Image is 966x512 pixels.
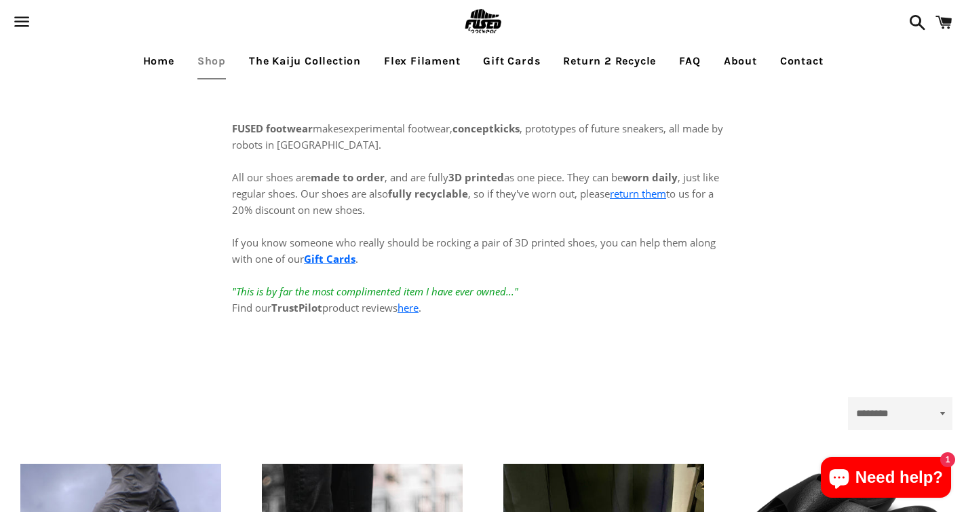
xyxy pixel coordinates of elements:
[239,44,371,78] a: The Kaiju Collection
[817,457,955,501] inbox-online-store-chat: Shopify online store chat
[388,187,468,200] strong: fully recyclable
[232,122,313,135] strong: FUSED footwear
[610,187,666,200] a: return them
[669,44,710,78] a: FAQ
[271,301,322,314] strong: TrustPilot
[232,153,734,316] p: All our shoes are , and are fully as one piece. They can be , just like regular shoes. Our shoes ...
[714,44,767,78] a: About
[232,122,723,151] span: experimental footwear, , prototypes of future sneakers, all made by robots in [GEOGRAPHIC_DATA].
[398,301,419,314] a: here
[374,44,470,78] a: Flex Filament
[452,122,520,135] strong: conceptkicks
[473,44,550,78] a: Gift Cards
[232,122,343,135] span: makes
[448,170,504,184] strong: 3D printed
[232,285,518,298] em: "This is by far the most complimented item I have ever owned..."
[133,44,185,78] a: Home
[553,44,666,78] a: Return 2 Recycle
[623,170,678,184] strong: worn daily
[304,252,355,266] a: Gift Cards
[770,44,834,78] a: Contact
[311,170,385,184] strong: made to order
[187,44,236,78] a: Shop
